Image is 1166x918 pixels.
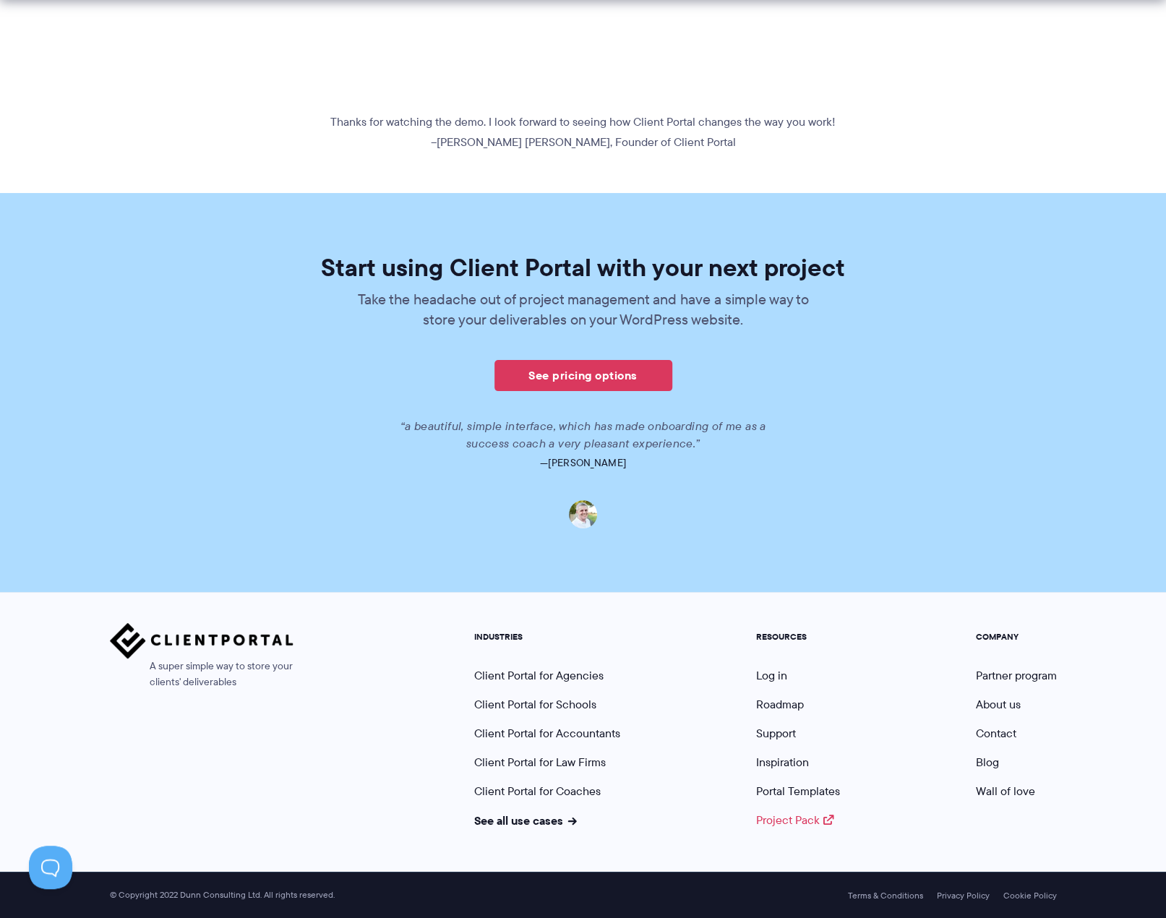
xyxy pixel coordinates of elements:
a: Client Portal for Accountants [474,725,620,742]
h5: INDUSTRIES [474,632,620,642]
a: Privacy Policy [937,891,990,901]
a: Partner program [976,667,1057,684]
a: Client Portal for Law Firms [474,754,606,771]
a: See all use cases [474,812,577,829]
p: Take the headache out of project management and have a simple way to store your deliverables on y... [348,289,818,330]
h5: COMPANY [976,632,1057,642]
span: © Copyright 2022 Dunn Consulting Ltd. All rights reserved. [103,890,342,901]
a: Blog [976,754,999,771]
a: Inspiration [756,754,809,771]
p: —[PERSON_NAME] [177,452,989,473]
a: Terms & Conditions [848,891,923,901]
a: Contact [976,725,1016,742]
h5: RESOURCES [756,632,840,642]
a: About us [976,696,1021,713]
img: Anthony English [569,500,597,528]
iframe: Toggle Customer Support [29,846,72,889]
a: Client Portal for Coaches [474,783,601,799]
div: –[PERSON_NAME] [PERSON_NAME], Founder of Client Portal [294,132,872,153]
a: Cookie Policy [1003,891,1057,901]
p: “a beautiful, simple interface, which has made onboarding of me as a success coach a very pleasan... [399,418,768,452]
a: See pricing options [494,360,672,391]
a: Project Pack [756,812,834,828]
h2: Start using Client Portal with your next project [177,255,989,280]
a: Client Portal for Agencies [474,667,604,684]
div: Thanks for watching the demo. I look forward to seeing how Client Portal changes the way you work! [294,112,872,132]
a: Roadmap [756,696,804,713]
a: Support [756,725,796,742]
a: Log in [756,667,787,684]
span: A super simple way to store your clients' deliverables [110,659,293,690]
a: Portal Templates [756,783,840,799]
a: Wall of love [976,783,1035,799]
a: Client Portal for Schools [474,696,596,713]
